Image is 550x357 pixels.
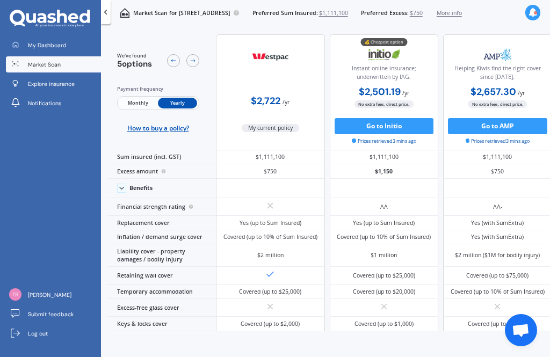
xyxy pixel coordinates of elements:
span: No extra fees, direct price. [468,100,527,108]
div: Covered (up to 10% of Sum Insured) [451,288,545,296]
div: Covered (up to $75,000) [466,272,529,280]
div: Covered (up to $1,000) [468,320,527,328]
span: My Dashboard [28,41,67,49]
span: Submit feedback [28,310,74,318]
span: $1,111,100 [319,9,348,17]
b: $2,657.30 [471,85,516,98]
b: $2,722 [251,94,280,107]
img: Wespac.png [244,47,297,67]
span: / yr [283,98,290,106]
span: We've found [117,52,152,60]
span: $750 [410,9,423,17]
span: Notifications [28,99,61,107]
img: AMP.webp [471,45,524,64]
div: Yes (with SumExtra) [471,233,524,241]
div: Covered (up to $20,000) [353,288,415,296]
span: / yr [518,89,525,97]
span: More info [437,9,462,17]
div: $1,111,100 [216,150,325,165]
span: Explore insurance [28,80,75,88]
span: Monthly [119,98,158,108]
span: No extra fees, direct price. [354,100,414,108]
div: Covered (up to 10% of Sum Insured) [337,233,431,241]
button: Go to AMP [448,118,547,134]
a: Notifications [6,95,100,111]
div: $1,150 [330,164,439,179]
span: Preferred Sum Insured: [252,9,318,17]
div: $1 million [371,251,397,259]
button: Go to Initio [335,118,434,134]
div: AA- [493,203,502,211]
span: [PERSON_NAME] [28,291,71,299]
div: $750 [216,164,325,179]
div: Yes (with SumExtra) [471,219,524,227]
div: $2 million [257,251,284,259]
a: [PERSON_NAME] [6,287,100,303]
div: Payment frequency [117,85,199,93]
div: Covered (up to $25,000) [239,288,301,296]
span: 5 options [117,59,152,69]
span: / yr [402,89,409,97]
div: $1,111,100 [330,150,439,165]
div: Sum insured (incl. GST) [107,150,216,165]
div: Yes (up to Sum Insured) [240,219,301,227]
div: Yes (up to Sum Insured) [353,219,415,227]
span: Prices retrieved 3 mins ago [352,137,416,145]
div: Covered (up to $25,000) [353,272,415,280]
div: Replacement cover [107,216,216,230]
img: Initio.webp [357,45,410,64]
div: Helping Kiwis find the right cover since [DATE]. [450,64,545,85]
div: Keys & locks cover [107,317,216,331]
div: Open chat [505,314,537,346]
div: 💰 Cheapest option [360,38,407,46]
p: Market Scan for [STREET_ADDRESS] [133,9,230,17]
div: Temporary accommodation [107,285,216,299]
div: Covered (up to $2,000) [241,320,300,328]
div: AA [380,203,388,211]
b: $2,501.19 [359,85,401,98]
a: My Dashboard [6,37,100,53]
span: Market Scan [28,61,61,69]
span: How to buy a policy? [127,124,189,132]
div: $2 million ($1M for bodily injury) [455,251,540,259]
div: Excess-free glass cover [107,299,216,317]
div: Hidden water / gradual damage [107,331,216,346]
div: Excess amount [107,164,216,179]
a: Log out [6,326,100,342]
div: Liability cover - property damages / bodily injury [107,244,216,267]
span: Yearly [158,98,197,108]
a: Market Scan [6,56,100,72]
div: Instant online insurance; underwritten by IAG. [337,64,432,85]
div: Retaining wall cover [107,267,216,285]
div: Financial strength rating [107,198,216,216]
span: Log out [28,330,48,338]
a: Explore insurance [6,76,100,92]
a: Submit feedback [6,307,100,323]
img: home-and-contents.b802091223b8502ef2dd.svg [120,8,130,18]
div: Inflation / demand surge cover [107,230,216,245]
span: Preferred Excess: [361,9,409,17]
div: Benefits [129,185,153,192]
div: Covered (up to 10% of Sum Insured) [223,233,317,241]
div: Covered (up to $1,000) [354,320,414,328]
span: Prices retrieved 3 mins ago [466,137,530,145]
span: My current policy [242,124,299,132]
img: 530f7e2dfcfe7357d2eb2558900ea30b [9,288,21,301]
